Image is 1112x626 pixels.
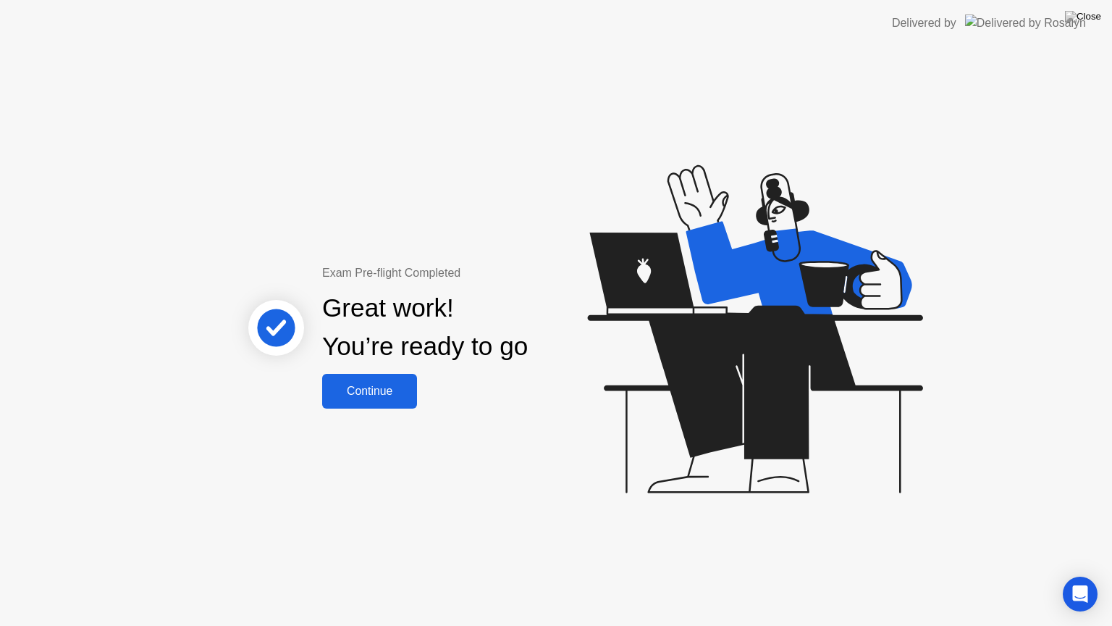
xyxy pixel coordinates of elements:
[892,14,956,32] div: Delivered by
[1065,11,1101,22] img: Close
[322,289,528,366] div: Great work! You’re ready to go
[322,264,621,282] div: Exam Pre-flight Completed
[327,385,413,398] div: Continue
[1063,577,1098,612] div: Open Intercom Messenger
[322,374,417,409] button: Continue
[965,14,1086,31] img: Delivered by Rosalyn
